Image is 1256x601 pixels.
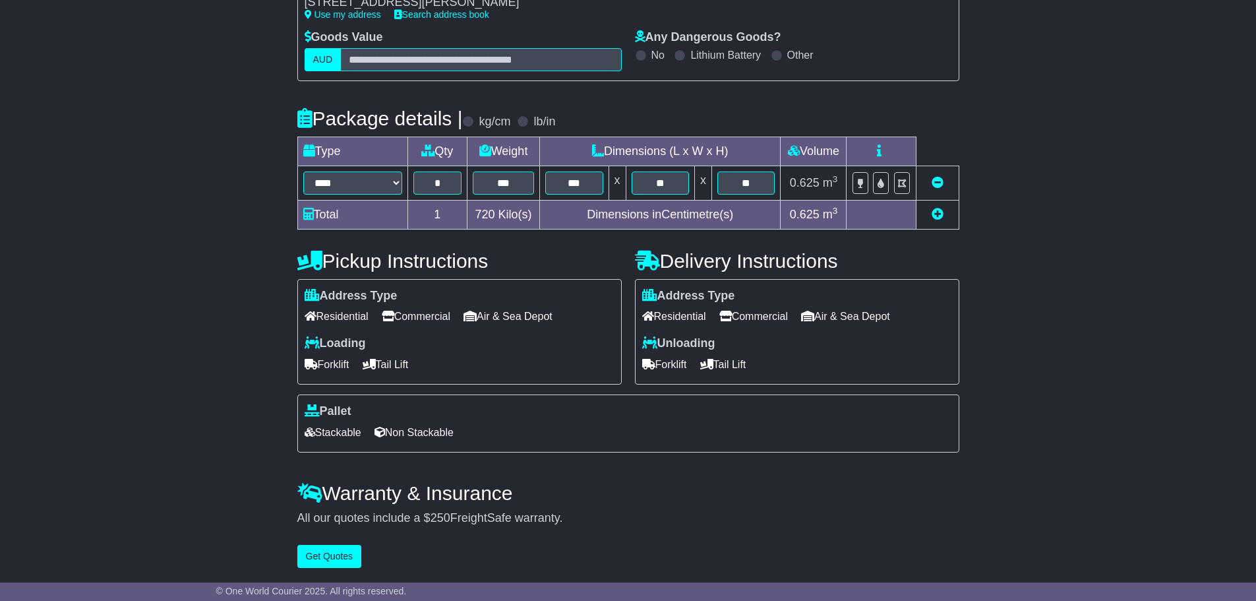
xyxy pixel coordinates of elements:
span: Stackable [305,422,361,443]
td: Kilo(s) [467,200,540,229]
span: Non Stackable [374,422,454,443]
label: kg/cm [479,115,510,129]
span: Air & Sea Depot [464,306,553,327]
span: m [823,208,838,221]
label: lb/in [533,115,555,129]
td: Dimensions (L x W x H) [540,137,781,166]
td: Total [297,200,407,229]
a: Add new item [932,208,943,221]
td: 1 [407,200,467,229]
div: All our quotes include a $ FreightSafe warranty. [297,511,959,526]
a: Remove this item [932,176,943,189]
label: Any Dangerous Goods? [635,30,781,45]
h4: Pickup Instructions [297,250,622,272]
td: Type [297,137,407,166]
td: Weight [467,137,540,166]
span: 0.625 [790,208,820,221]
label: AUD [305,48,342,71]
label: Goods Value [305,30,383,45]
span: Residential [305,306,369,327]
span: Commercial [719,306,788,327]
label: Pallet [305,404,351,419]
label: Unloading [642,336,715,351]
span: Tail Lift [700,354,746,375]
span: © One World Courier 2025. All rights reserved. [216,586,407,596]
span: 250 [431,511,450,524]
span: Forklift [305,354,349,375]
label: No [651,49,665,61]
a: Search address book [394,9,489,20]
a: Use my address [305,9,381,20]
td: x [694,166,711,200]
sup: 3 [833,206,838,216]
td: x [609,166,626,200]
td: Qty [407,137,467,166]
sup: 3 [833,174,838,184]
span: Tail Lift [363,354,409,375]
span: m [823,176,838,189]
span: Forklift [642,354,687,375]
label: Loading [305,336,366,351]
h4: Package details | [297,108,463,129]
span: 720 [475,208,495,221]
label: Address Type [642,289,735,303]
span: 0.625 [790,176,820,189]
span: Commercial [382,306,450,327]
span: Residential [642,306,706,327]
h4: Warranty & Insurance [297,482,959,504]
label: Lithium Battery [690,49,761,61]
h4: Delivery Instructions [635,250,959,272]
label: Address Type [305,289,398,303]
button: Get Quotes [297,545,362,568]
td: Volume [781,137,847,166]
td: Dimensions in Centimetre(s) [540,200,781,229]
span: Air & Sea Depot [801,306,890,327]
label: Other [787,49,814,61]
